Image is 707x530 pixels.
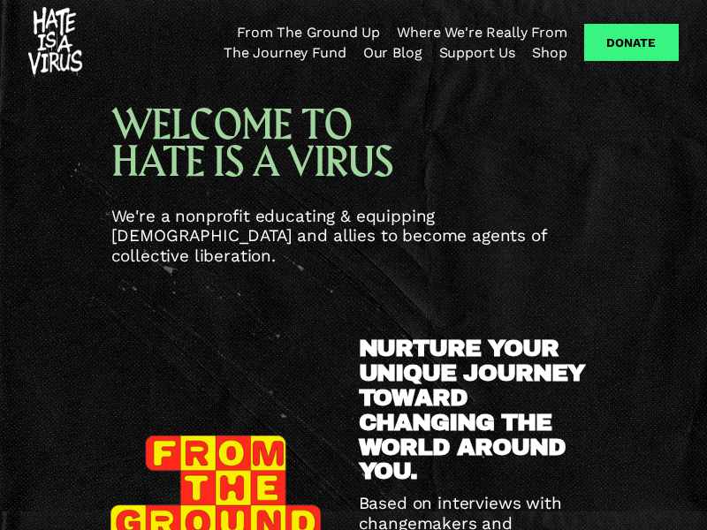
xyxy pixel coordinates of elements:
[363,42,422,62] a: Our Blog
[111,206,551,266] span: We're a nonprofit educating & equipping [DEMOGRAPHIC_DATA] and allies to become agents of collect...
[111,99,393,189] span: WELCOME TO HATE IS A VIRUS
[224,42,346,62] a: The Journey Fund
[28,7,82,78] img: #HATEISAVIRUS
[237,23,380,42] a: From The Ground Up
[359,336,592,485] strong: NURTURE YOUR UNIQUE JOURNEY TOWARD CHANGING THE WORLD AROUND YOU.
[584,24,679,61] a: Donate
[532,42,566,62] a: Shop
[439,42,515,62] a: Support Us
[397,23,566,42] a: Where We're Really From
